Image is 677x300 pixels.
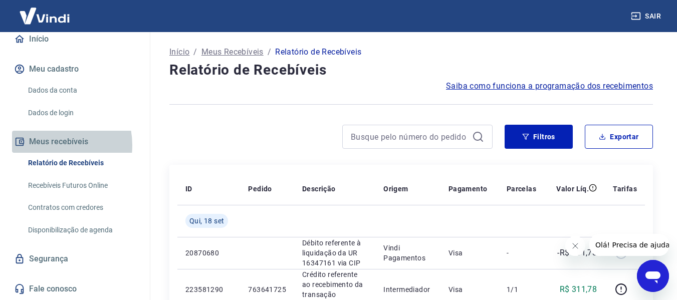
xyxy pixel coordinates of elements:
p: R$ 311,78 [560,283,597,295]
button: Exportar [585,125,653,149]
p: / [193,46,197,58]
a: Disponibilização de agenda [24,220,138,240]
a: Recebíveis Futuros Online [24,175,138,196]
p: Valor Líq. [556,184,589,194]
span: Qui, 18 set [189,216,224,226]
p: Pedido [248,184,272,194]
p: 1/1 [507,284,536,294]
p: Parcelas [507,184,536,194]
a: Relatório de Recebíveis [24,153,138,173]
h4: Relatório de Recebíveis [169,60,653,80]
iframe: Fechar mensagem [565,236,585,256]
iframe: Mensagem da empresa [589,234,669,256]
p: Visa [448,248,491,258]
button: Filtros [505,125,573,149]
button: Meus recebíveis [12,131,138,153]
a: Dados da conta [24,80,138,101]
p: Relatório de Recebíveis [275,46,361,58]
p: Pagamento [448,184,488,194]
p: Origem [383,184,408,194]
p: Vindi Pagamentos [383,243,432,263]
a: Início [12,28,138,50]
p: 20870680 [185,248,232,258]
input: Busque pelo número do pedido [351,129,468,144]
a: Saiba como funciona a programação dos recebimentos [446,80,653,92]
p: 223581290 [185,284,232,294]
a: Fale conosco [12,278,138,300]
p: ID [185,184,192,194]
button: Sair [629,7,665,26]
iframe: Botão para abrir a janela de mensagens [637,260,669,292]
p: 763641725 [248,284,286,294]
a: Segurança [12,248,138,270]
p: Descrição [302,184,336,194]
p: - [507,248,536,258]
p: Visa [448,284,491,294]
a: Meus Recebíveis [201,46,264,58]
p: -R$ 311,78 [557,247,597,259]
img: Vindi [12,1,77,31]
a: Início [169,46,189,58]
p: / [268,46,271,58]
button: Meu cadastro [12,58,138,80]
p: Tarifas [613,184,637,194]
p: Intermediador [383,284,432,294]
p: Débito referente à liquidação da UR 16347161 via CIP [302,238,367,268]
a: Contratos com credores [24,197,138,218]
a: Dados de login [24,103,138,123]
span: Olá! Precisa de ajuda? [6,7,84,15]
